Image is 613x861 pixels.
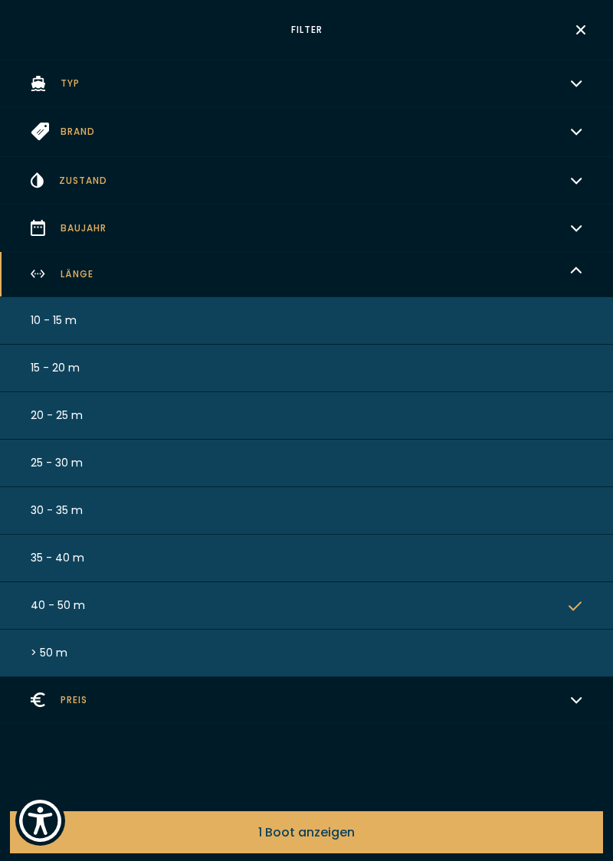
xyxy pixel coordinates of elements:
[61,77,80,90] span: Typ
[31,455,83,471] span: 25 - 30 m
[59,174,107,188] span: Zustand
[61,267,93,281] span: Länge
[10,811,603,853] button: 1 Boot anzeigen
[31,360,80,376] span: 15 - 20 m
[31,550,84,566] span: 35 - 40 m
[258,823,355,842] span: 1 Boot anzeigen
[15,796,65,846] button: Show Accessibility Preferences
[23,23,590,37] span: Filter
[31,408,83,424] span: 20 - 25 m
[31,597,85,614] span: 40 - 50 m
[61,125,95,139] span: Brand
[61,221,107,235] span: Baujahr
[61,693,87,707] span: Preis
[31,645,67,661] span: > 50 m
[31,503,83,519] span: 30 - 35 m
[31,313,77,329] span: 10 - 15 m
